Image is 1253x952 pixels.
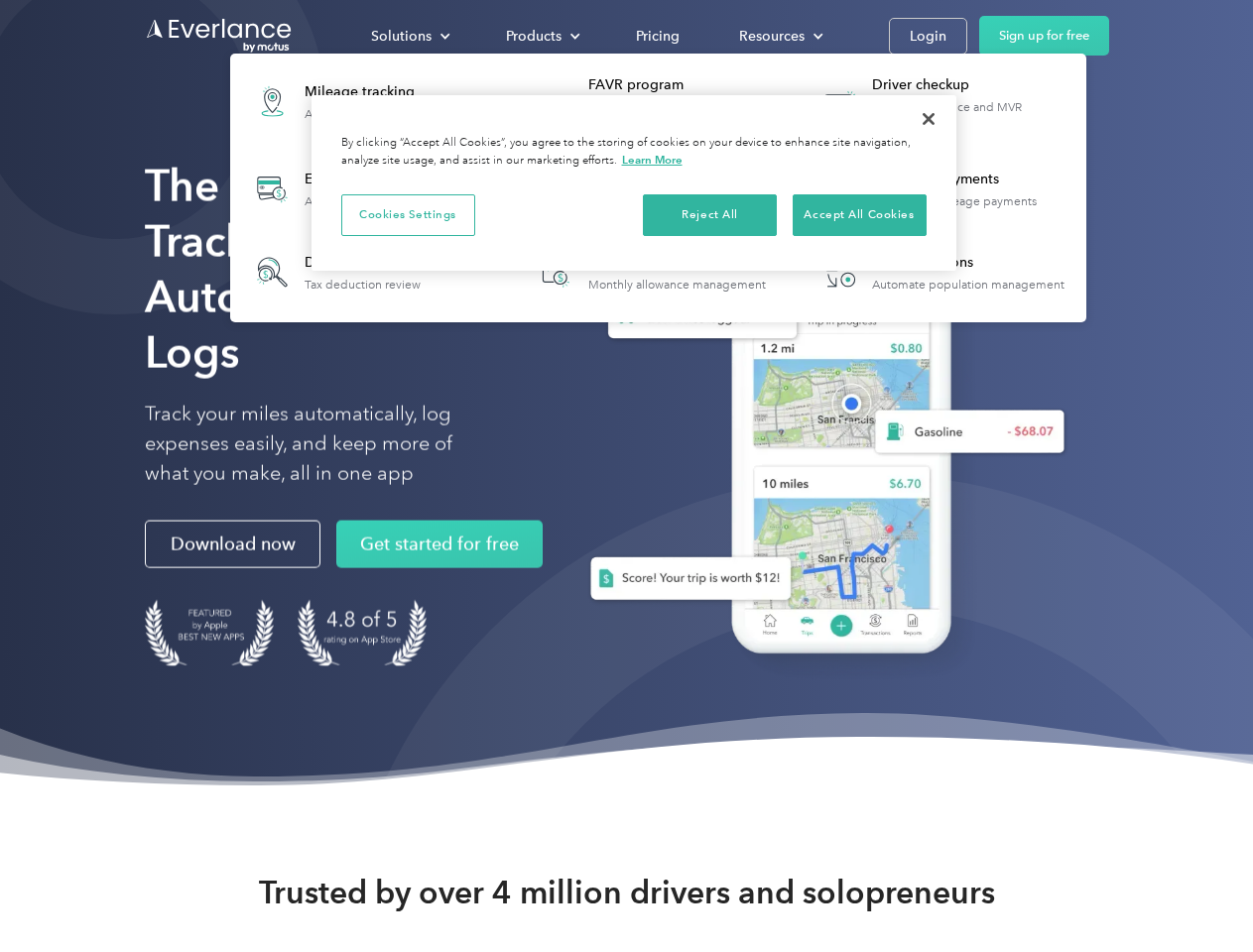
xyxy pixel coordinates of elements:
div: Products [506,24,562,49]
div: Privacy [312,95,956,271]
button: Reject All [643,194,777,236]
div: Automatic mileage logs [305,107,434,121]
a: HR IntegrationsAutomate population management [808,240,1074,304]
a: Driver checkupLicense, insurance and MVR verification [808,65,1076,138]
div: License, insurance and MVR verification [872,100,1075,128]
div: Deduction finder [305,253,421,273]
div: Products [486,19,596,54]
button: Cookies Settings [341,194,475,236]
div: Cookie banner [312,95,956,271]
div: Tax deduction review [305,278,421,292]
a: Accountable planMonthly allowance management [524,240,776,304]
div: Resources [739,24,805,49]
a: Go to homepage [145,17,294,55]
a: Login [889,18,967,55]
a: FAVR programFixed & Variable Rate reimbursement design & management [524,65,793,138]
img: 4.9 out of 5 stars on the app store [298,600,427,666]
a: Get started for free [336,521,543,568]
div: By clicking “Accept All Cookies”, you agree to the storing of cookies on your device to enhance s... [341,135,927,170]
div: Expense tracking [305,170,447,189]
a: Mileage trackingAutomatic mileage logs [240,65,443,138]
div: Mileage tracking [305,82,434,102]
div: Monthly allowance management [588,278,766,292]
nav: Products [230,54,1086,322]
div: Login [910,24,946,49]
div: HR Integrations [872,253,1065,273]
div: Pricing [636,24,680,49]
div: Solutions [371,24,432,49]
button: Accept All Cookies [793,194,927,236]
img: Everlance, mileage tracker app, expense tracking app [559,188,1080,683]
a: Expense trackingAutomatic transaction logs [240,153,457,225]
div: FAVR program [588,75,792,95]
img: Badge for Featured by Apple Best New Apps [145,600,274,666]
div: Automate population management [872,278,1065,292]
div: Driver checkup [872,75,1075,95]
strong: Trusted by over 4 million drivers and solopreneurs [259,873,995,912]
a: More information about your privacy, opens in a new tab [622,153,683,167]
div: Resources [719,19,839,54]
div: Solutions [351,19,466,54]
div: Automatic transaction logs [305,194,447,208]
a: Download now [145,521,320,568]
button: Close [907,97,950,141]
a: Deduction finderTax deduction review [240,240,431,304]
a: Sign up for free [979,16,1109,56]
a: Pricing [616,19,699,54]
p: Track your miles automatically, log expenses easily, and keep more of what you make, all in one app [145,400,499,489]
